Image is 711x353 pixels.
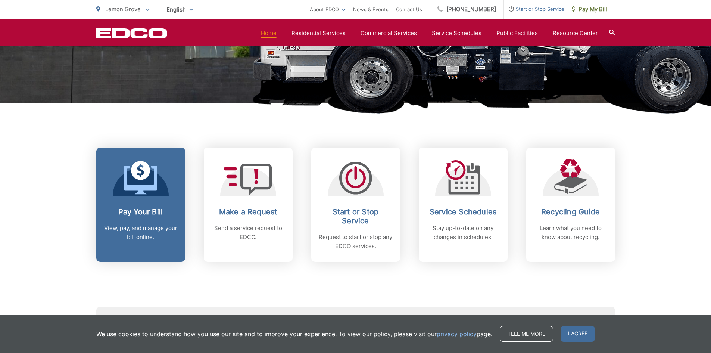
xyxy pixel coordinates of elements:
h2: Start or Stop Service [319,207,393,225]
span: Pay My Bill [572,5,607,14]
p: View, pay, and manage your bill online. [104,224,178,242]
a: Home [261,29,277,38]
a: Public Facilities [496,29,538,38]
h2: Make a Request [211,207,285,216]
a: Make a Request Send a service request to EDCO. [204,148,293,262]
a: Pay Your Bill View, pay, and manage your bill online. [96,148,185,262]
span: I agree [561,326,595,342]
p: Learn what you need to know about recycling. [534,224,608,242]
span: English [161,3,199,16]
a: privacy policy [437,329,477,338]
a: Resource Center [553,29,598,38]
a: Recycling Guide Learn what you need to know about recycling. [526,148,615,262]
h2: Pay Your Bill [104,207,178,216]
p: Stay up-to-date on any changes in schedules. [426,224,500,242]
a: Service Schedules Stay up-to-date on any changes in schedules. [419,148,508,262]
p: We use cookies to understand how you use our site and to improve your experience. To view our pol... [96,329,492,338]
a: Commercial Services [361,29,417,38]
a: Residential Services [291,29,346,38]
a: Service Schedules [432,29,481,38]
span: Lemon Grove [105,6,141,13]
a: About EDCO [310,5,346,14]
a: EDCD logo. Return to the homepage. [96,28,167,38]
p: Send a service request to EDCO. [211,224,285,242]
a: Contact Us [396,5,422,14]
h2: Service Schedules [426,207,500,216]
h2: Recycling Guide [534,207,608,216]
p: Request to start or stop any EDCO services. [319,233,393,251]
a: News & Events [353,5,389,14]
a: Tell me more [500,326,553,342]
